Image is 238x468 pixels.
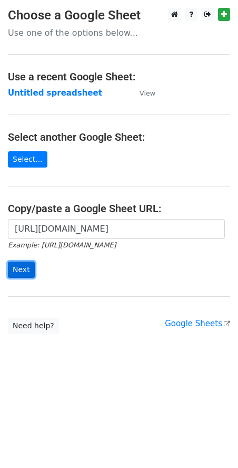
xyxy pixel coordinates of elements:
[8,27,230,38] p: Use one of the options below...
[8,8,230,23] h3: Choose a Google Sheet
[165,319,230,328] a: Google Sheets
[8,70,230,83] h4: Use a recent Google Sheet:
[8,202,230,215] h4: Copy/paste a Google Sheet URL:
[8,241,116,249] small: Example: [URL][DOMAIN_NAME]
[140,89,155,97] small: View
[8,318,59,334] a: Need help?
[8,131,230,143] h4: Select another Google Sheet:
[185,418,238,468] iframe: Chat Widget
[8,151,47,168] a: Select...
[8,219,225,239] input: Paste your Google Sheet URL here
[8,88,102,98] a: Untitled spreadsheet
[129,88,155,98] a: View
[8,262,35,278] input: Next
